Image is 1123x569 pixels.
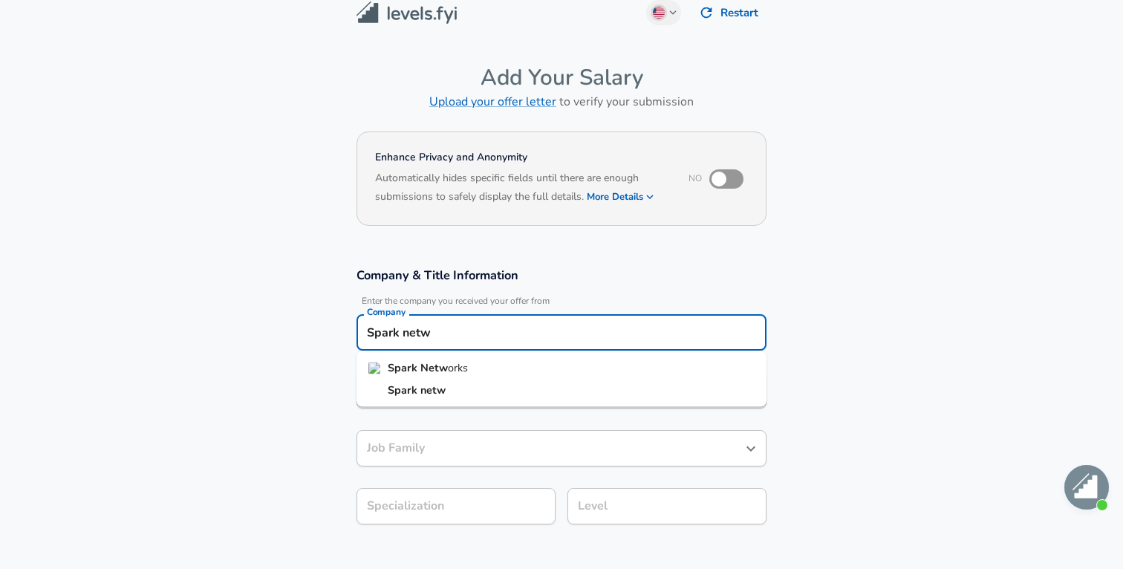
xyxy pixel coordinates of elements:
strong: Spark [388,382,420,397]
img: English (US) [653,7,665,19]
h3: Company & Title Information [357,267,766,284]
h6: Automatically hides specific fields until there are enough submissions to safely display the full... [375,170,668,207]
img: Levels.fyi [357,1,457,25]
a: Upload your offer letter [429,94,556,110]
h6: to verify your submission [357,91,766,112]
input: L3 [574,495,760,518]
h4: Enhance Privacy and Anonymity [375,150,668,165]
img: spark.net [368,362,382,374]
button: More Details [587,186,655,207]
strong: Spark [388,360,420,375]
strong: Netw [420,360,448,375]
strong: netw [420,382,446,397]
span: No [689,172,702,184]
input: Google [363,321,760,344]
span: Enter the company you received your offer from [357,296,766,307]
div: Open chat [1064,465,1109,510]
h4: Add Your Salary [357,64,766,91]
span: orks [448,360,468,375]
input: Software Engineer [363,437,738,460]
button: Open [740,438,761,459]
label: Company [367,308,406,316]
input: Specialization [357,488,556,524]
